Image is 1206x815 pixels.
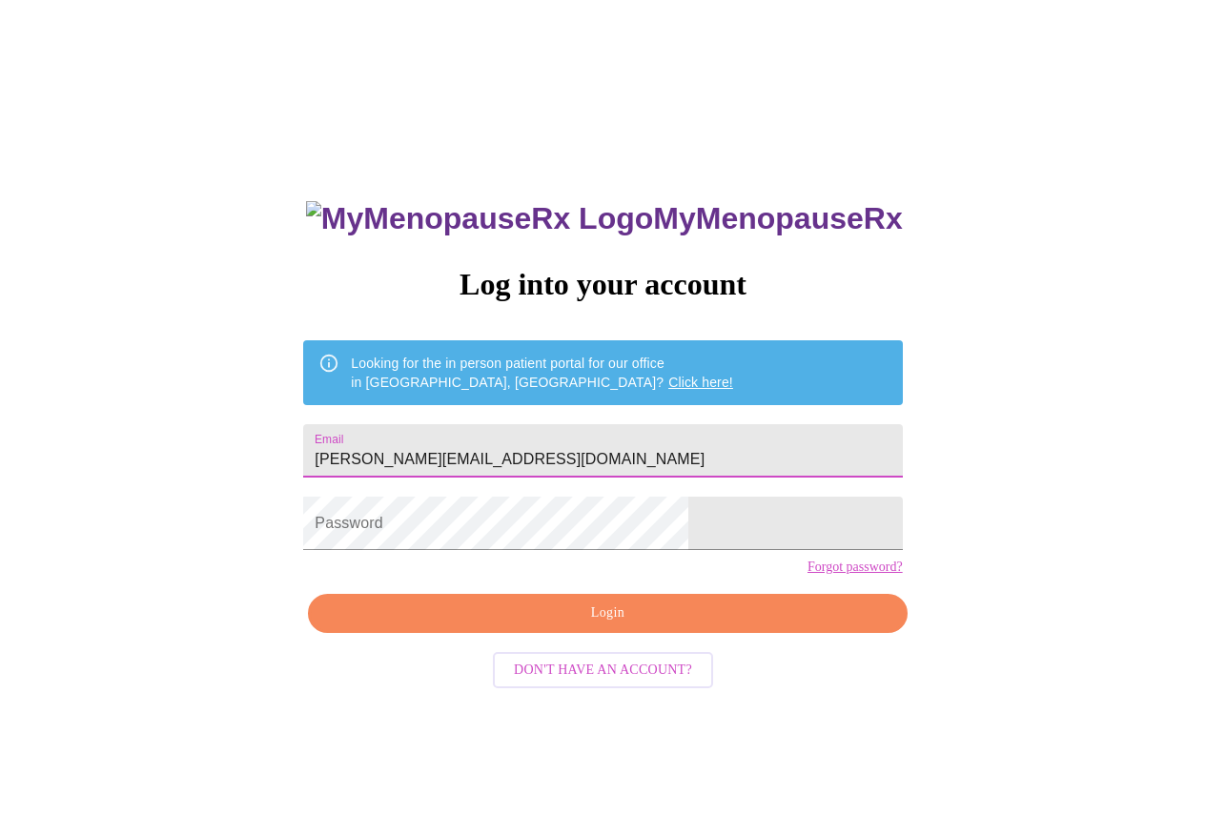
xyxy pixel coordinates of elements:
h3: Log into your account [303,267,902,302]
button: Don't have an account? [493,652,713,689]
h3: MyMenopauseRx [306,201,903,236]
span: Don't have an account? [514,659,692,683]
span: Login [330,601,885,625]
a: Don't have an account? [488,660,718,676]
a: Forgot password? [807,560,903,575]
a: Click here! [668,375,733,390]
img: MyMenopauseRx Logo [306,201,653,236]
button: Login [308,594,907,633]
div: Looking for the in person patient portal for our office in [GEOGRAPHIC_DATA], [GEOGRAPHIC_DATA]? [351,346,733,399]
